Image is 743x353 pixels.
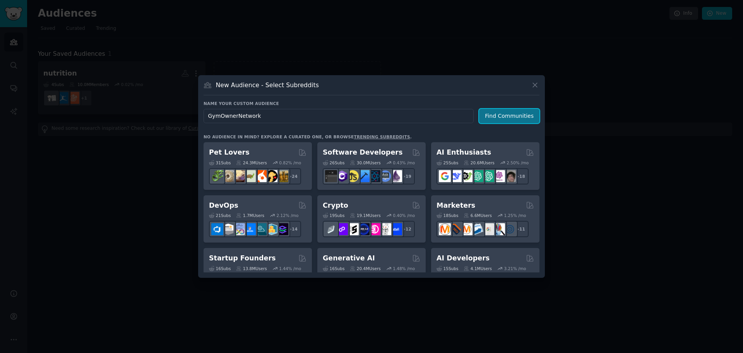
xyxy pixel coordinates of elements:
[390,223,402,235] img: defi_
[325,223,337,235] img: ethfinance
[323,253,375,263] h2: Generative AI
[233,170,245,182] img: leopardgeckos
[255,170,267,182] img: cockatiel
[211,170,223,182] img: herpetology
[323,266,344,271] div: 16 Sub s
[209,201,238,210] h2: DevOps
[439,223,451,235] img: content_marketing
[209,160,231,165] div: 31 Sub s
[368,170,380,182] img: reactnative
[399,168,415,184] div: + 19
[399,221,415,237] div: + 12
[265,223,277,235] img: aws_cdk
[379,170,391,182] img: AskComputerScience
[211,223,223,235] img: azuredevops
[493,170,505,182] img: OpenAIDev
[512,221,529,237] div: + 11
[482,170,494,182] img: chatgpt_prompts_
[504,170,516,182] img: ArtificalIntelligence
[504,213,526,218] div: 1.25 % /mo
[461,223,473,235] img: AskMarketing
[244,223,256,235] img: DevOpsLinks
[464,266,492,271] div: 4.1M Users
[209,253,276,263] h2: Startup Founders
[482,223,494,235] img: googleads
[393,160,415,165] div: 0.43 % /mo
[471,223,483,235] img: Emailmarketing
[222,170,234,182] img: ballpython
[379,223,391,235] img: CryptoNews
[216,81,319,89] h3: New Audience - Select Subreddits
[504,223,516,235] img: OnlineMarketing
[279,266,301,271] div: 1.44 % /mo
[336,223,348,235] img: 0xPolygon
[244,170,256,182] img: turtle
[393,266,415,271] div: 1.48 % /mo
[390,170,402,182] img: elixir
[437,266,458,271] div: 15 Sub s
[323,213,344,218] div: 19 Sub s
[464,160,494,165] div: 20.6M Users
[325,170,337,182] img: software
[276,223,288,235] img: PlatformEngineers
[437,160,458,165] div: 25 Sub s
[358,223,370,235] img: web3
[255,223,267,235] img: platformengineering
[461,170,473,182] img: AItoolsCatalog
[350,266,380,271] div: 20.4M Users
[437,148,491,157] h2: AI Enthusiasts
[493,223,505,235] img: MarketingResearch
[347,170,359,182] img: learnjavascript
[209,266,231,271] div: 16 Sub s
[285,221,301,237] div: + 14
[350,213,380,218] div: 19.1M Users
[209,213,231,218] div: 21 Sub s
[204,101,539,106] h3: Name your custom audience
[358,170,370,182] img: iOSProgramming
[350,160,380,165] div: 30.0M Users
[265,170,277,182] img: PetAdvice
[347,223,359,235] img: ethstaker
[276,170,288,182] img: dogbreed
[368,223,380,235] img: defiblockchain
[336,170,348,182] img: csharp
[507,160,529,165] div: 2.50 % /mo
[479,109,539,123] button: Find Communities
[236,266,267,271] div: 13.8M Users
[204,109,474,123] input: Pick a short name, like "Digital Marketers" or "Movie-Goers"
[437,201,475,210] h2: Marketers
[439,170,451,182] img: GoogleGeminiAI
[450,170,462,182] img: DeepSeek
[450,223,462,235] img: bigseo
[512,168,529,184] div: + 18
[279,160,301,165] div: 0.82 % /mo
[277,213,299,218] div: 2.12 % /mo
[323,160,344,165] div: 26 Sub s
[437,213,458,218] div: 18 Sub s
[437,253,490,263] h2: AI Developers
[285,168,301,184] div: + 24
[236,160,267,165] div: 24.3M Users
[464,213,492,218] div: 6.6M Users
[393,213,415,218] div: 0.40 % /mo
[222,223,234,235] img: AWS_Certified_Experts
[323,201,348,210] h2: Crypto
[471,170,483,182] img: chatgpt_promptDesign
[204,134,412,139] div: No audience in mind? Explore a curated one, or browse .
[236,213,264,218] div: 1.7M Users
[354,134,410,139] a: trending subreddits
[233,223,245,235] img: Docker_DevOps
[504,266,526,271] div: 3.21 % /mo
[323,148,402,157] h2: Software Developers
[209,148,250,157] h2: Pet Lovers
